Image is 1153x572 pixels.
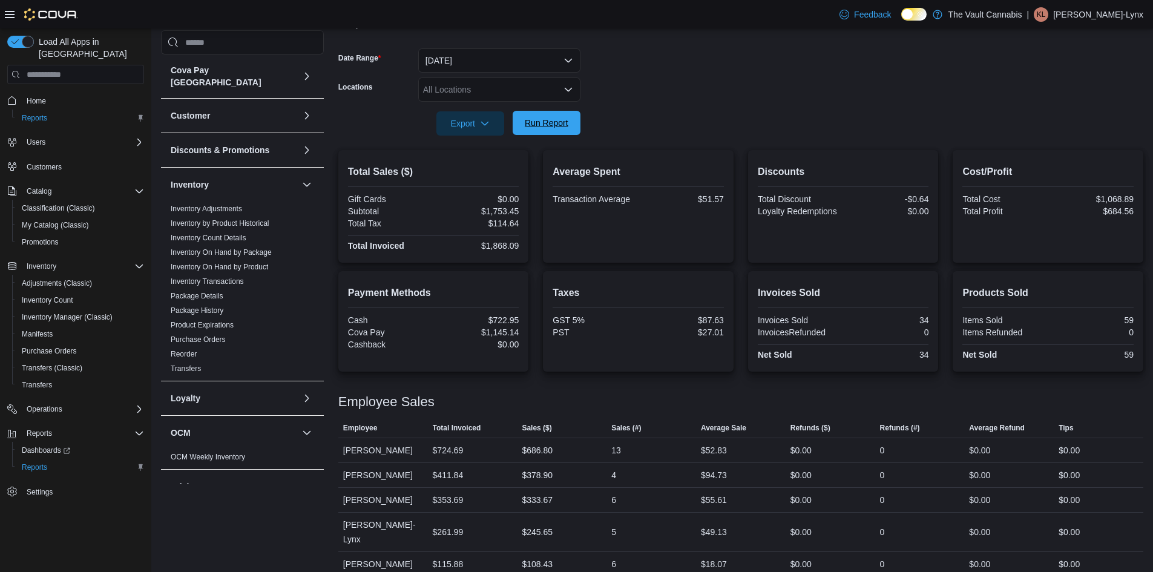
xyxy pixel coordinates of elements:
[611,557,616,571] div: 6
[1059,443,1080,458] div: $0.00
[171,179,297,191] button: Inventory
[790,525,812,539] div: $0.00
[22,295,73,305] span: Inventory Count
[553,194,636,204] div: Transaction Average
[348,194,431,204] div: Gift Cards
[1051,206,1134,216] div: $684.56
[171,277,244,286] a: Inventory Transactions
[17,361,87,375] a: Transfers (Classic)
[171,350,197,358] a: Reorder
[436,315,519,325] div: $722.95
[962,194,1045,204] div: Total Cost
[22,426,144,441] span: Reports
[962,206,1045,216] div: Total Profit
[22,160,67,174] a: Customers
[1051,194,1134,204] div: $1,068.89
[348,340,431,349] div: Cashback
[171,204,242,214] span: Inventory Adjustments
[433,493,464,507] div: $353.69
[12,459,149,476] button: Reports
[758,194,841,204] div: Total Discount
[338,395,435,409] h3: Employee Sales
[348,206,431,216] div: Subtotal
[338,53,381,63] label: Date Range
[962,350,997,360] strong: Net Sold
[300,108,314,123] button: Customer
[1059,557,1080,571] div: $0.00
[171,233,246,243] span: Inventory Count Details
[171,64,297,88] button: Cova Pay [GEOGRAPHIC_DATA]
[436,194,519,204] div: $0.00
[901,8,927,21] input: Dark Mode
[17,310,117,324] a: Inventory Manager (Classic)
[880,557,885,571] div: 0
[22,135,144,150] span: Users
[17,201,144,215] span: Classification (Classic)
[701,468,727,482] div: $94.73
[846,315,928,325] div: 34
[17,460,52,475] a: Reports
[433,443,464,458] div: $724.69
[17,293,78,307] a: Inventory Count
[790,423,830,433] span: Refunds ($)
[2,483,149,501] button: Settings
[1059,525,1080,539] div: $0.00
[880,493,885,507] div: 0
[300,426,314,440] button: OCM
[171,335,226,344] span: Purchase Orders
[12,217,149,234] button: My Catalog (Classic)
[22,135,50,150] button: Users
[300,143,314,157] button: Discounts & Promotions
[2,91,149,109] button: Home
[27,162,62,172] span: Customers
[171,248,272,257] span: Inventory On Hand by Package
[22,329,53,339] span: Manifests
[338,488,428,512] div: [PERSON_NAME]
[2,258,149,275] button: Inventory
[522,443,553,458] div: $686.80
[22,220,89,230] span: My Catalog (Classic)
[22,259,144,274] span: Inventory
[969,468,990,482] div: $0.00
[24,8,78,21] img: Cova
[701,557,727,571] div: $18.07
[338,463,428,487] div: [PERSON_NAME]
[436,111,504,136] button: Export
[348,286,519,300] h2: Payment Methods
[1059,423,1073,433] span: Tips
[171,364,201,373] a: Transfers
[17,327,57,341] a: Manifests
[17,218,144,232] span: My Catalog (Classic)
[22,278,92,288] span: Adjustments (Classic)
[300,479,314,494] button: Pricing
[1059,493,1080,507] div: $0.00
[2,134,149,151] button: Users
[846,350,928,360] div: 34
[1051,315,1134,325] div: 59
[758,315,841,325] div: Invoices Sold
[758,286,929,300] h2: Invoices Sold
[171,321,234,329] a: Product Expirations
[17,235,64,249] a: Promotions
[758,350,792,360] strong: Net Sold
[12,309,149,326] button: Inventory Manager (Classic)
[343,423,378,433] span: Employee
[418,48,580,73] button: [DATE]
[22,363,82,373] span: Transfers (Classic)
[171,306,223,315] span: Package History
[348,315,431,325] div: Cash
[161,450,324,469] div: OCM
[835,2,896,27] a: Feedback
[17,443,144,458] span: Dashboards
[790,443,812,458] div: $0.00
[171,427,297,439] button: OCM
[969,493,990,507] div: $0.00
[22,312,113,322] span: Inventory Manager (Classic)
[880,525,885,539] div: 0
[790,557,812,571] div: $0.00
[338,438,428,462] div: [PERSON_NAME]
[17,327,144,341] span: Manifests
[12,376,149,393] button: Transfers
[12,442,149,459] a: Dashboards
